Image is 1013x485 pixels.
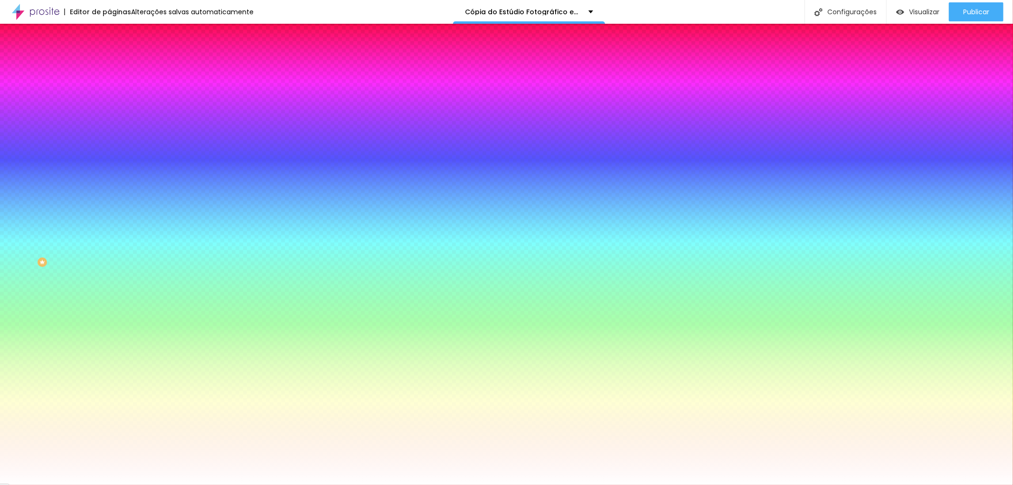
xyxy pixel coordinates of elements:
font: Alterações salvas automaticamente [131,7,254,17]
font: Editor de páginas [70,7,131,17]
img: view-1.svg [896,8,904,16]
font: Configurações [827,7,877,17]
font: Visualizar [909,7,939,17]
button: Visualizar [887,2,949,21]
font: Publicar [963,7,989,17]
button: Publicar [949,2,1004,21]
font: Cópia do Estúdio Fotográfico em [GEOGRAPHIC_DATA] 2 [465,7,664,17]
img: Ícone [814,8,823,16]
